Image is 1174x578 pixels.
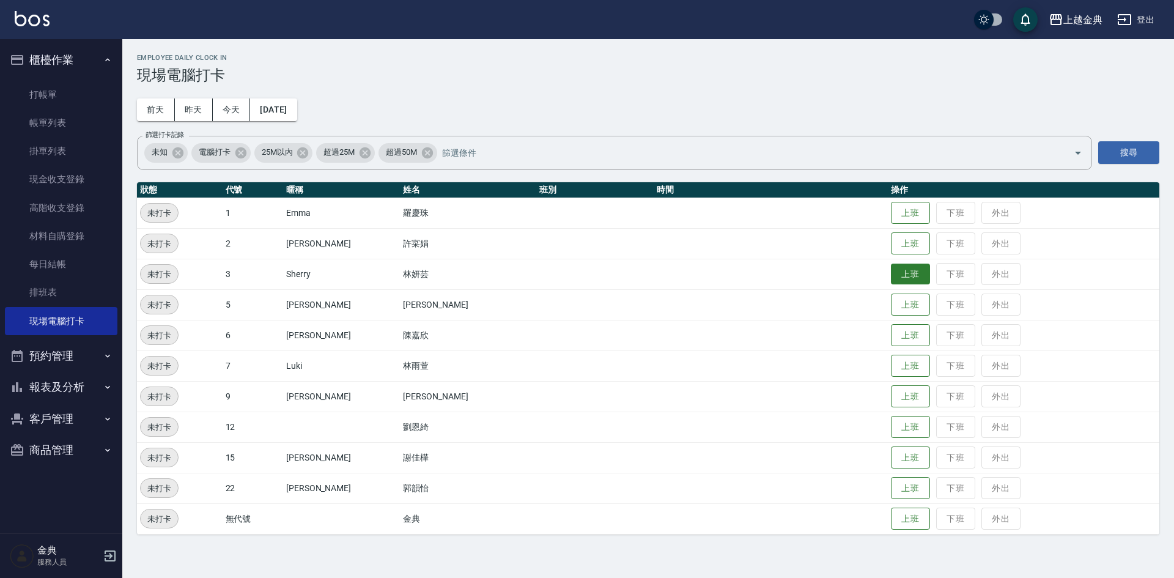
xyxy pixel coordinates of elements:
td: 6 [223,320,283,350]
span: 超過50M [378,146,424,158]
td: 林雨萱 [400,350,536,381]
button: 預約管理 [5,340,117,372]
span: 未打卡 [141,268,178,281]
td: [PERSON_NAME] [283,442,401,473]
td: [PERSON_NAME] [283,473,401,503]
button: 報表及分析 [5,371,117,403]
th: 時間 [654,182,888,198]
button: 上班 [891,324,930,347]
button: Open [1068,143,1088,163]
td: [PERSON_NAME] [400,289,536,320]
td: [PERSON_NAME] [283,289,401,320]
th: 操作 [888,182,1159,198]
th: 狀態 [137,182,223,198]
a: 高階收支登錄 [5,194,117,222]
td: 金典 [400,503,536,534]
td: 林妍芸 [400,259,536,289]
th: 姓名 [400,182,536,198]
td: 9 [223,381,283,412]
td: Emma [283,198,401,228]
button: 上班 [891,416,930,439]
div: 電腦打卡 [191,143,251,163]
td: 12 [223,412,283,442]
button: 商品管理 [5,434,117,466]
a: 排班表 [5,278,117,306]
a: 現場電腦打卡 [5,307,117,335]
h5: 金典 [37,544,100,557]
button: 搜尋 [1098,141,1159,164]
td: 郭韻怡 [400,473,536,503]
button: 上班 [891,294,930,316]
span: 未打卡 [141,298,178,311]
td: 陳嘉欣 [400,320,536,350]
td: 22 [223,473,283,503]
span: 電腦打卡 [191,146,238,158]
a: 打帳單 [5,81,117,109]
div: 上越金典 [1063,12,1102,28]
span: 未打卡 [141,207,178,220]
button: 上越金典 [1044,7,1107,32]
a: 掛單列表 [5,137,117,165]
button: 上班 [891,477,930,500]
span: 25M以內 [254,146,300,158]
button: 上班 [891,355,930,377]
button: 登出 [1112,9,1159,31]
span: 超過25M [316,146,362,158]
td: [PERSON_NAME] [283,320,401,350]
a: 材料自購登錄 [5,222,117,250]
button: 櫃檯作業 [5,44,117,76]
div: 未知 [144,143,188,163]
a: 現金收支登錄 [5,165,117,193]
span: 未打卡 [141,513,178,525]
div: 超過50M [378,143,437,163]
span: 未打卡 [141,360,178,372]
th: 暱稱 [283,182,401,198]
button: 前天 [137,98,175,121]
button: 上班 [891,508,930,530]
button: 今天 [213,98,251,121]
img: Logo [15,11,50,26]
img: Person [10,544,34,568]
h3: 現場電腦打卡 [137,67,1159,84]
span: 未打卡 [141,451,178,464]
button: 昨天 [175,98,213,121]
th: 班別 [536,182,654,198]
td: Sherry [283,259,401,289]
td: 謝佳樺 [400,442,536,473]
td: [PERSON_NAME] [400,381,536,412]
td: 1 [223,198,283,228]
button: 上班 [891,446,930,469]
button: 上班 [891,232,930,255]
span: 未打卡 [141,237,178,250]
span: 未知 [144,146,175,158]
button: 上班 [891,202,930,224]
span: 未打卡 [141,329,178,342]
button: 客戶管理 [5,403,117,435]
td: 5 [223,289,283,320]
h2: Employee Daily Clock In [137,54,1159,62]
td: 7 [223,350,283,381]
td: Luki [283,350,401,381]
span: 未打卡 [141,390,178,403]
button: save [1013,7,1038,32]
span: 未打卡 [141,421,178,434]
label: 篩選打卡記錄 [146,130,184,139]
span: 未打卡 [141,482,178,495]
button: 上班 [891,264,930,285]
td: [PERSON_NAME] [283,228,401,259]
th: 代號 [223,182,283,198]
td: 許寀娟 [400,228,536,259]
p: 服務人員 [37,557,100,568]
td: [PERSON_NAME] [283,381,401,412]
input: 篩選條件 [439,142,1052,163]
div: 25M以內 [254,143,313,163]
a: 每日結帳 [5,250,117,278]
td: 劉恩綺 [400,412,536,442]
td: 無代號 [223,503,283,534]
td: 羅慶珠 [400,198,536,228]
button: 上班 [891,385,930,408]
div: 超過25M [316,143,375,163]
td: 15 [223,442,283,473]
a: 帳單列表 [5,109,117,137]
td: 3 [223,259,283,289]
